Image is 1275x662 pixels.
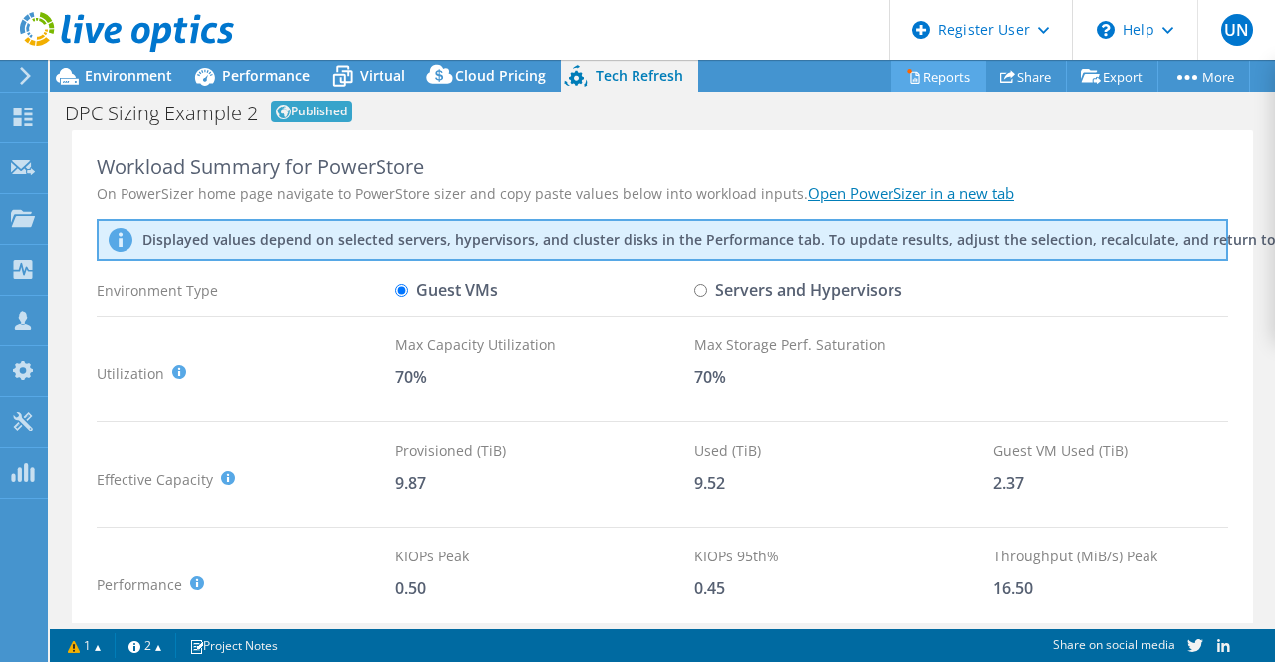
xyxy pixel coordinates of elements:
div: Environment Type [97,273,395,308]
a: 2 [115,633,176,658]
a: 1 [54,633,116,658]
input: Servers and Hypervisors [694,284,707,297]
span: Share on social media [1053,636,1175,653]
a: Share [985,61,1067,92]
label: Guest VMs [395,273,498,308]
span: Cloud Pricing [455,66,546,85]
svg: \n [1097,21,1115,39]
div: Max Storage Perf. Saturation [694,334,993,356]
a: Export [1066,61,1158,92]
span: Environment [85,66,172,85]
div: Used (TiB) [694,440,993,462]
div: Effective Capacity [97,440,395,519]
div: 70% [694,366,993,388]
a: Reports [891,61,986,92]
div: 0.50 [395,577,694,599]
span: Performance [222,66,310,85]
label: Servers and Hypervisors [694,273,902,308]
div: 0.45 [694,577,993,599]
div: KIOPs Peak [395,546,694,567]
div: KIOPs 95th% [694,546,993,567]
div: Provisioned (TiB) [395,440,694,462]
input: Guest VMs [395,284,408,297]
h1: DPC Sizing Example 2 [65,104,258,123]
div: 70% [395,366,694,388]
div: On PowerSizer home page navigate to PowerStore sizer and copy paste values below into workload in... [97,183,1228,204]
a: More [1157,61,1250,92]
div: 9.52 [694,472,993,494]
div: Max Capacity Utilization [395,334,694,356]
a: Open PowerSizer in a new tab [808,183,1014,203]
div: Performance [97,546,395,624]
div: Workload Summary for PowerStore [97,155,1228,179]
span: Virtual [360,66,405,85]
span: Tech Refresh [596,66,683,85]
a: Project Notes [175,633,292,658]
span: Published [271,101,352,122]
div: Utilization [97,334,395,413]
p: Displayed values depend on selected servers, hypervisors, and cluster disks in the Performance ta... [142,231,1089,249]
span: UN [1221,14,1253,46]
div: 9.87 [395,472,694,494]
